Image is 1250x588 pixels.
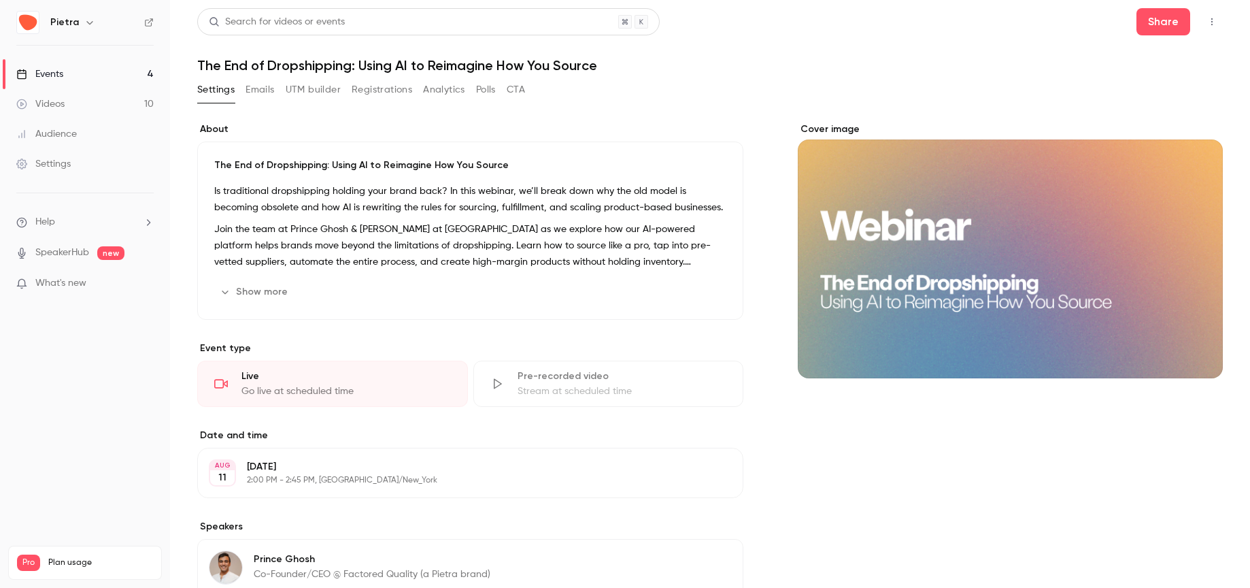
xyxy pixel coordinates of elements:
label: About [197,122,743,136]
span: Pro [17,555,40,571]
div: Go live at scheduled time [241,385,451,398]
div: Search for videos or events [209,15,345,29]
div: Live [241,370,451,383]
p: Is traditional dropshipping holding your brand back? In this webinar, we’ll break down why the ol... [214,183,726,216]
iframe: Noticeable Trigger [137,278,154,290]
button: Settings [197,79,235,101]
div: Audience [16,127,77,141]
section: Cover image [798,122,1223,378]
button: Analytics [423,79,465,101]
h1: The End of Dropshipping: Using AI to Reimagine How You Source [197,57,1223,73]
div: Videos [16,97,65,111]
span: Plan usage [48,557,153,568]
div: Settings [16,157,71,171]
label: Speakers [197,520,743,534]
button: UTM builder [286,79,341,101]
div: Stream at scheduled time [518,385,727,398]
h6: Pietra [50,16,79,29]
button: Share [1136,8,1190,35]
span: new [97,246,124,260]
p: 2:00 PM - 2:45 PM, [GEOGRAPHIC_DATA]/New_York [247,475,671,486]
button: cover-image [1185,340,1212,367]
label: Cover image [798,122,1223,136]
button: Registrations [352,79,412,101]
p: Prince Ghosh [254,553,490,566]
p: Co-Founder/CEO @ Factored Quality (a Pietra brand) [254,568,490,581]
button: Polls [476,79,496,101]
label: Date and time [197,429,743,442]
span: 10 [124,573,132,581]
a: SpeakerHub [35,246,89,260]
p: The End of Dropshipping: Using AI to Reimagine How You Source [214,159,726,172]
button: Edit [682,551,732,572]
img: Pietra [17,12,39,33]
span: What's new [35,276,86,291]
p: / 300 [124,571,153,583]
div: AUG [210,461,235,470]
p: [DATE] [247,460,671,474]
div: LiveGo live at scheduled time [197,361,468,407]
button: Emails [246,79,274,101]
div: Pre-recorded video [518,370,727,383]
p: Videos [17,571,43,583]
li: help-dropdown-opener [16,215,154,229]
p: 11 [218,471,226,485]
span: Help [35,215,55,229]
button: Show more [214,281,296,303]
p: Join the team at Prince Ghosh & [PERSON_NAME] at [GEOGRAPHIC_DATA] as we explore how our AI-power... [214,221,726,270]
button: CTA [507,79,525,101]
div: Pre-recorded videoStream at scheduled time [473,361,744,407]
div: Events [16,67,63,81]
img: Prince Ghosh [209,551,242,584]
p: Event type [197,342,743,355]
